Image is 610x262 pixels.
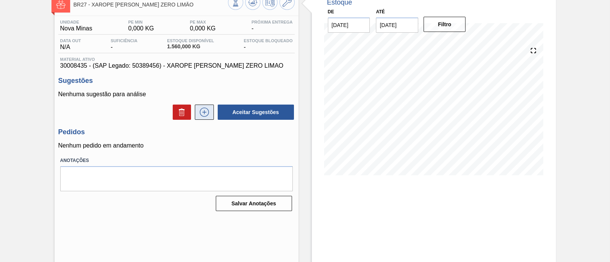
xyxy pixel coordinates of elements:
div: Aceitar Sugestões [214,104,295,121]
button: Salvar Anotações [216,196,292,211]
span: 1.560,000 KG [167,44,214,49]
label: De [328,9,334,14]
span: 0,000 KG [128,25,154,32]
span: Unidade [60,20,92,24]
div: N/A [58,38,83,51]
button: Aceitar Sugestões [218,105,294,120]
span: BR27 - XAROPE COMPOSTO SUNCHAI ZERO LIMÃO [74,2,228,8]
h3: Sugestões [58,77,295,85]
label: Até [376,9,385,14]
span: Estoque Bloqueado [244,38,292,43]
span: Material ativo [60,57,293,62]
div: - [242,38,294,51]
span: 0,000 KG [190,25,216,32]
span: PE MAX [190,20,216,24]
button: Filtro [424,17,466,32]
span: Suficiência [111,38,137,43]
div: - [250,20,295,32]
span: Estoque Disponível [167,38,214,43]
span: Próxima Entrega [252,20,293,24]
span: PE MIN [128,20,154,24]
input: dd/mm/yyyy [376,17,418,33]
span: Data out [60,38,81,43]
p: Nenhuma sugestão para análise [58,91,295,98]
p: Nenhum pedido em andamento [58,142,295,149]
h3: Pedidos [58,128,295,136]
label: Anotações [60,155,293,166]
span: Nova Minas [60,25,92,32]
div: - [109,38,139,51]
span: 30008435 - (SAP Legado: 50389456) - XAROPE [PERSON_NAME] ZERO LIMAO [60,62,293,69]
input: dd/mm/yyyy [328,17,370,33]
div: Excluir Sugestões [169,105,191,120]
div: Nova sugestão [191,105,214,120]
